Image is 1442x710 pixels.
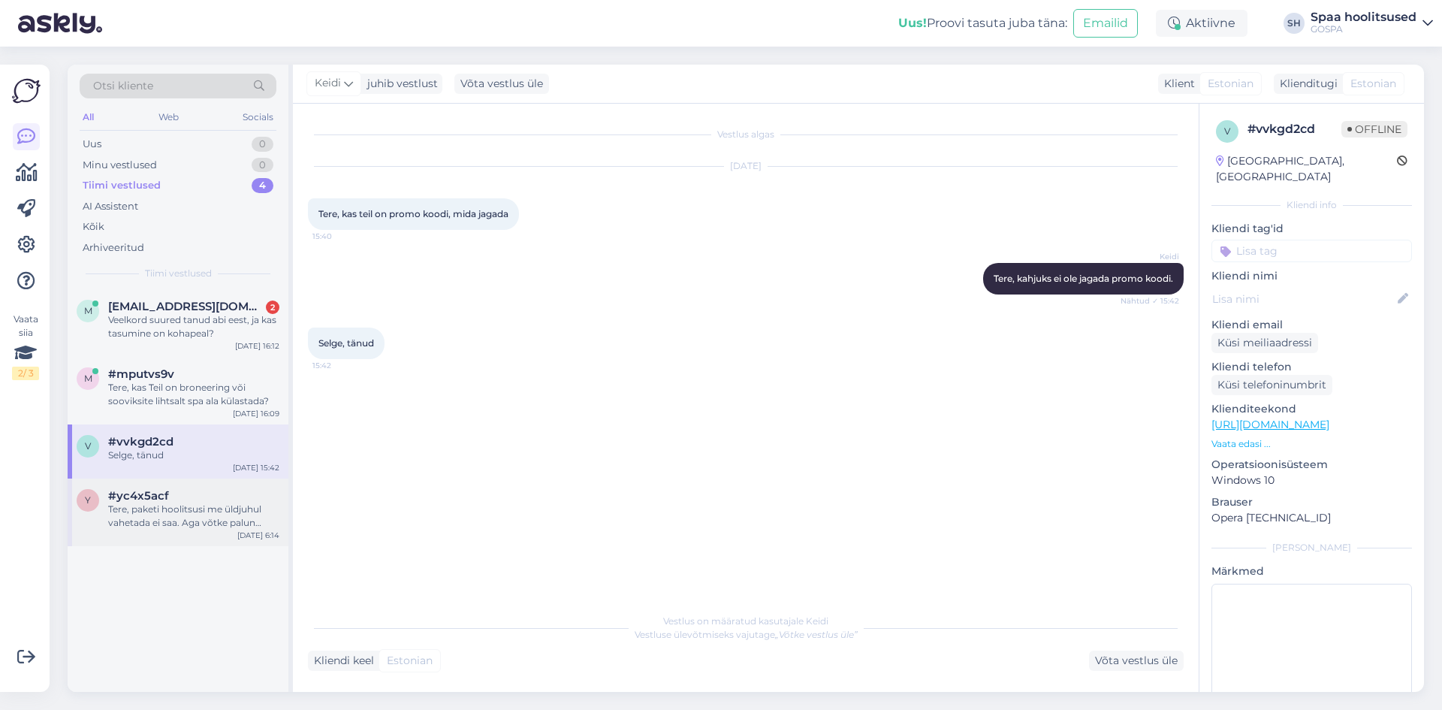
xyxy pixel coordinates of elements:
a: Spaa hoolitsusedGOSPA [1311,11,1433,35]
div: Kõik [83,219,104,234]
p: Vaata edasi ... [1211,437,1412,451]
p: Kliendi email [1211,317,1412,333]
div: [DATE] 6:14 [237,530,279,541]
span: 15:40 [312,231,369,242]
div: Selge, tänud [108,449,279,462]
div: Küsi meiliaadressi [1211,333,1318,353]
div: GOSPA [1311,23,1416,35]
div: Web [155,107,182,127]
div: Tere, kas Teil on broneering või sooviksite lihtsalt spa ala külastada? [108,381,279,408]
span: #vvkgd2cd [108,435,173,449]
span: Estonian [387,653,433,669]
p: Märkmed [1211,563,1412,579]
input: Lisa nimi [1212,291,1395,307]
span: m [84,373,92,384]
div: 0 [252,158,273,173]
button: Emailid [1073,9,1138,38]
div: Võta vestlus üle [454,74,549,94]
span: Tere, kas teil on promo koodi, mida jagada [318,208,508,219]
span: Tere, kahjuks ei ole jagada promo koodi. [994,273,1173,284]
span: #yc4x5acf [108,489,169,503]
div: All [80,107,97,127]
div: Kliendi keel [308,653,374,669]
b: Uus! [898,16,927,30]
span: Estonian [1350,76,1396,92]
p: Kliendi tag'id [1211,221,1412,237]
div: Võta vestlus üle [1089,651,1184,671]
span: 15:42 [312,360,369,371]
span: Vestluse ülevõtmiseks vajutage [635,629,858,640]
div: Uus [83,137,101,152]
p: Opera [TECHNICAL_ID] [1211,510,1412,526]
span: Otsi kliente [93,78,153,94]
div: 4 [252,178,273,193]
div: Veelkord suured tanud abi eest, ja kas tasumine on kohapeal? [108,313,279,340]
div: juhib vestlust [361,76,438,92]
span: Keidi [1123,251,1179,262]
span: Estonian [1208,76,1253,92]
input: Lisa tag [1211,240,1412,262]
span: v [1224,125,1230,137]
img: Askly Logo [12,77,41,105]
div: AI Assistent [83,199,138,214]
a: [URL][DOMAIN_NAME] [1211,418,1329,431]
span: Vestlus on määratud kasutajale Keidi [663,615,828,627]
span: m [84,305,92,316]
span: y [85,494,91,506]
span: #mputvs9v [108,367,174,381]
div: SH [1284,13,1305,34]
div: 2 / 3 [12,367,39,380]
div: # vvkgd2cd [1247,120,1341,138]
p: Brauser [1211,494,1412,510]
div: Arhiveeritud [83,240,144,255]
div: Minu vestlused [83,158,157,173]
p: Klienditeekond [1211,401,1412,417]
i: „Võtke vestlus üle” [775,629,858,640]
div: [DATE] [308,159,1184,173]
div: Vaata siia [12,313,39,380]
div: Aktiivne [1156,10,1247,37]
div: Klienditugi [1274,76,1338,92]
span: Keidi [315,75,341,92]
div: 0 [252,137,273,152]
div: [GEOGRAPHIC_DATA], [GEOGRAPHIC_DATA] [1216,153,1397,185]
div: Kliendi info [1211,198,1412,212]
p: Windows 10 [1211,473,1412,488]
p: Operatsioonisüsteem [1211,457,1412,473]
div: [DATE] 16:09 [233,408,279,419]
div: Tere, paketi hoolitsusi me üldjuhul vahetada ei saa. Aga võtke palun ühendust meie spaa osakonnag... [108,503,279,530]
div: [DATE] 15:42 [233,462,279,473]
span: markusinho80@icloud.com [108,300,264,313]
p: Kliendi nimi [1211,268,1412,284]
div: [PERSON_NAME] [1211,541,1412,554]
div: Socials [240,107,276,127]
span: Selge, tänud [318,337,374,349]
div: Küsi telefoninumbrit [1211,375,1332,395]
span: Tiimi vestlused [145,267,212,280]
div: 2 [266,301,279,314]
div: Tiimi vestlused [83,178,161,193]
div: Vestlus algas [308,128,1184,141]
p: Kliendi telefon [1211,359,1412,375]
div: Spaa hoolitsused [1311,11,1416,23]
div: [DATE] 16:12 [235,340,279,352]
span: Offline [1341,121,1407,137]
div: Klient [1158,76,1195,92]
span: v [85,440,91,452]
span: Nähtud ✓ 15:42 [1121,295,1179,307]
div: Proovi tasuta juba täna: [898,14,1067,32]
